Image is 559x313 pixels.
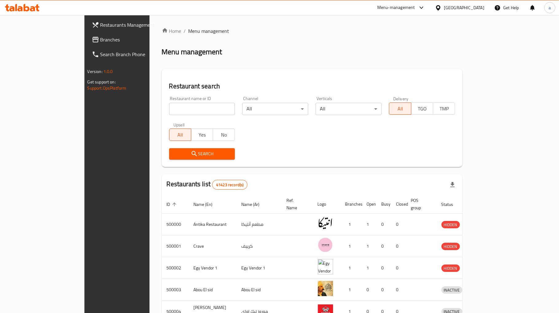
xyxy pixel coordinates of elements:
div: Menu-management [377,4,415,11]
td: 0 [377,257,391,279]
td: 1 [340,214,362,235]
label: Delivery [393,96,409,101]
img: Abou El sid [318,281,333,296]
input: Search for restaurant name or ID.. [169,103,235,115]
span: All [172,130,189,139]
nav: breadcrumb [162,27,463,35]
span: INACTIVE [441,287,462,294]
td: 0 [377,214,391,235]
span: Get support on: [87,78,116,86]
button: Search [169,148,235,160]
td: Abou El sid [189,279,237,301]
td: Antika Restaurant [189,214,237,235]
td: 0 [391,279,406,301]
div: INACTIVE [441,286,462,294]
a: Restaurants Management [87,17,178,32]
div: Total records count [212,180,247,190]
td: 0 [362,279,377,301]
div: All [242,103,308,115]
span: POS group [411,197,429,211]
button: Yes [191,129,213,141]
h2: Restaurant search [169,82,455,91]
li: / [184,27,186,35]
div: Export file [445,177,460,192]
img: Crave [318,237,333,253]
td: 0 [377,235,391,257]
span: Name (En) [194,201,221,208]
span: Menu management [188,27,229,35]
span: Branches [100,36,173,43]
img: Antika Restaurant [318,215,333,231]
span: 1.0.0 [103,68,113,75]
th: Branches [340,195,362,214]
span: Search Branch Phone [100,51,173,58]
img: Egy Vendor 1 [318,259,333,274]
span: TMP [436,104,452,113]
th: Logo [313,195,340,214]
td: 1 [362,257,377,279]
span: Version: [87,68,103,75]
td: Abou El sid [237,279,282,301]
td: Egy Vendor 1 [237,257,282,279]
span: Yes [194,130,211,139]
button: All [389,102,411,115]
span: Search [174,150,230,158]
span: HIDDEN [441,243,460,250]
button: All [169,129,191,141]
span: Name (Ar) [242,201,268,208]
a: Search Branch Phone [87,47,178,62]
td: 1 [362,214,377,235]
th: Open [362,195,377,214]
span: Status [441,201,461,208]
td: Egy Vendor 1 [189,257,237,279]
th: Busy [377,195,391,214]
button: TGO [411,102,433,115]
label: Upsell [173,122,185,127]
span: 41423 record(s) [212,182,247,188]
span: a [549,4,551,11]
span: HIDDEN [441,265,460,272]
span: Restaurants Management [100,21,173,29]
button: TMP [433,102,455,115]
td: مطعم أنتيكا [237,214,282,235]
a: Branches [87,32,178,47]
span: HIDDEN [441,221,460,228]
button: No [213,129,235,141]
th: Closed [391,195,406,214]
td: 0 [377,279,391,301]
td: 0 [391,257,406,279]
span: TGO [414,104,431,113]
span: Ref. Name [287,197,305,211]
h2: Menu management [162,47,222,57]
span: All [392,104,409,113]
td: 0 [391,214,406,235]
h2: Restaurants list [167,180,248,190]
td: Crave [189,235,237,257]
td: 1 [362,235,377,257]
span: ID [167,201,178,208]
td: 1 [340,257,362,279]
td: 0 [391,235,406,257]
div: All [316,103,382,115]
div: [GEOGRAPHIC_DATA] [444,4,484,11]
td: 1 [340,279,362,301]
span: No [215,130,232,139]
a: Support.OpsPlatform [87,84,126,92]
td: 1 [340,235,362,257]
td: كرييف [237,235,282,257]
